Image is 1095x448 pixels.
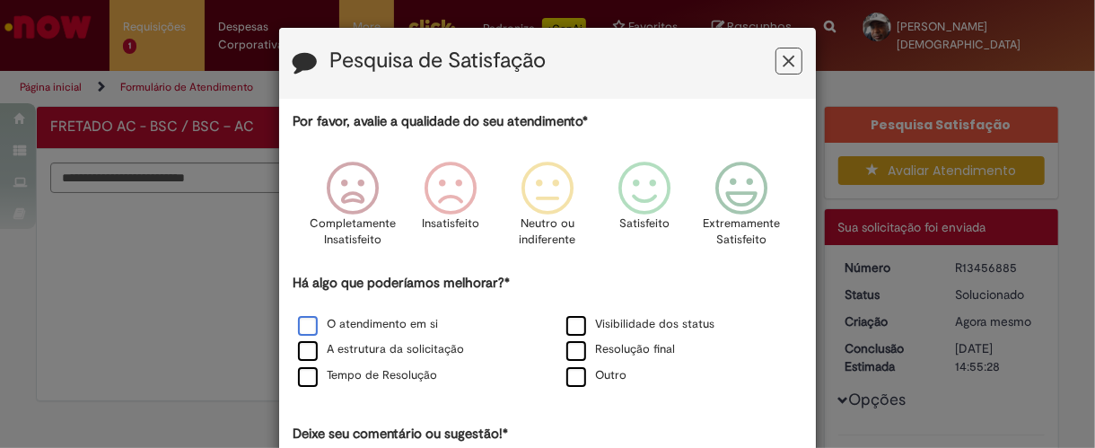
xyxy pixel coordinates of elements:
div: Extremamente Satisfeito [696,148,787,271]
p: Completamente Insatisfeito [311,215,397,249]
label: Visibilidade dos status [566,316,714,333]
label: Tempo de Resolução [298,367,437,384]
label: O atendimento em si [298,316,438,333]
div: Insatisfeito [405,148,496,271]
label: Deixe seu comentário ou sugestão!* [293,425,508,444]
p: Neutro ou indiferente [515,215,580,249]
div: Há algo que poderíamos melhorar?* [293,274,802,390]
p: Insatisfeito [422,215,479,233]
p: Satisfeito [619,215,670,233]
label: A estrutura da solicitação [298,341,464,358]
p: Extremamente Satisfeito [703,215,780,249]
div: Satisfeito [599,148,690,271]
label: Outro [566,367,626,384]
div: Neutro ou indiferente [502,148,593,271]
label: Pesquisa de Satisfação [329,49,546,73]
label: Resolução final [566,341,675,358]
div: Completamente Insatisfeito [307,148,399,271]
label: Por favor, avalie a qualidade do seu atendimento* [293,112,588,131]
